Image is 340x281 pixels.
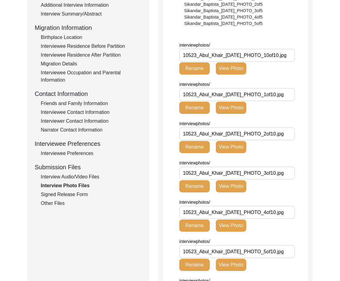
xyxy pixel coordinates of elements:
div: Interviewee Preferences [41,150,142,157]
button: View Photo [216,62,246,75]
div: Additional Interview Information [41,2,142,9]
button: View Photo [216,102,246,114]
span: interviewphotos/ [179,160,210,165]
button: View Photo [216,141,246,153]
div: Contact Information [35,89,142,98]
div: Friends and Family Information [41,100,142,107]
div: Interview Audio/Video Files [41,173,142,181]
button: Rename [179,180,210,192]
div: Migration Information [35,23,142,32]
div: Migration Details [41,60,142,68]
div: Signed Release Form [41,191,142,198]
button: Rename [179,141,210,153]
button: View Photo [216,259,246,271]
button: View Photo [216,220,246,232]
button: View Photo [216,180,246,192]
div: Narrator Contact Information [41,126,142,134]
span: interviewphotos/ [179,43,210,47]
div: Interviewee Occupation and Parental Information [41,69,142,84]
span: interviewphotos/ [179,239,210,244]
span: interviewphotos/ [179,200,210,205]
div: Birthplace Location [41,34,142,41]
span: interviewphotos/ [179,82,210,87]
div: Interviewee Preferences [35,139,142,148]
button: Rename [179,62,210,75]
div: Submission Files [35,163,142,172]
div: Interview Summary/Abstract [41,10,142,18]
button: Rename [179,259,210,271]
div: Interviewee Residence Before Partition [41,43,142,50]
div: Interviewee Contact Information [41,109,142,116]
div: Interview Photo Files [41,182,142,189]
div: Interviewee Residence After Partition [41,51,142,59]
button: Rename [179,220,210,232]
div: Interviewer Contact Information [41,118,142,125]
button: Rename [179,102,210,114]
div: Other Files [41,200,142,207]
span: interviewphotos/ [179,121,210,126]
